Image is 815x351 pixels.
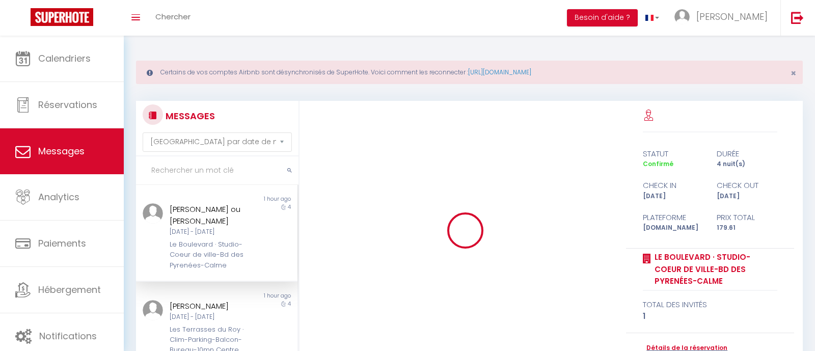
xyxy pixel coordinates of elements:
span: × [791,67,796,79]
span: Hébergement [38,283,101,296]
div: [DATE] [636,192,710,201]
a: Le Boulevard · Studio-Coeur de ville-Bd des Pyrenées-Calme [651,251,777,287]
button: Close [791,69,796,78]
a: [URL][DOMAIN_NAME] [468,68,531,76]
img: ... [674,9,690,24]
span: Réservations [38,98,97,111]
input: Rechercher un mot clé [136,156,298,185]
button: Besoin d'aide ? [567,9,638,26]
h3: MESSAGES [163,104,215,127]
img: ... [143,203,163,224]
div: Plateforme [636,211,710,224]
div: 4 nuit(s) [710,159,784,169]
span: Chercher [155,11,191,22]
div: [DATE] [710,192,784,201]
div: [DOMAIN_NAME] [636,223,710,233]
span: 4 [288,300,291,308]
span: Confirmé [643,159,673,168]
span: Notifications [39,330,97,342]
img: Super Booking [31,8,93,26]
span: [PERSON_NAME] [696,10,768,23]
div: [DATE] - [DATE] [170,227,250,237]
div: 1 hour ago [216,292,297,300]
img: ... [143,300,163,320]
div: check out [710,179,784,192]
span: Messages [38,145,85,157]
div: 179.61 [710,223,784,233]
span: 4 [288,203,291,211]
div: 1 hour ago [216,195,297,203]
div: [DATE] - [DATE] [170,312,250,322]
span: Analytics [38,191,79,203]
div: durée [710,148,784,160]
div: Le Boulevard · Studio-Coeur de ville-Bd des Pyrenées-Calme [170,239,250,271]
div: statut [636,148,710,160]
div: 1 [643,310,777,322]
div: check in [636,179,710,192]
div: Prix total [710,211,784,224]
div: Certains de vos comptes Airbnb sont désynchronisés de SuperHote. Voici comment les reconnecter : [136,61,803,84]
span: Paiements [38,237,86,250]
div: total des invités [643,299,777,311]
div: [PERSON_NAME] ou [PERSON_NAME] [170,203,250,227]
img: logout [791,11,804,24]
span: Calendriers [38,52,91,65]
div: [PERSON_NAME] [170,300,250,312]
